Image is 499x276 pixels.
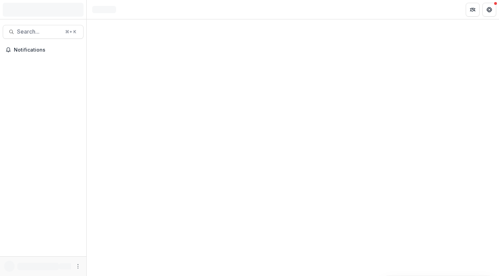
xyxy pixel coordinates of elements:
span: Search... [17,28,61,35]
button: Search... [3,25,84,39]
button: Get Help [482,3,496,17]
button: Notifications [3,44,84,55]
button: More [74,262,82,270]
button: Partners [466,3,480,17]
span: Notifications [14,47,81,53]
nav: breadcrumb [89,5,119,15]
div: ⌘ + K [64,28,78,36]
